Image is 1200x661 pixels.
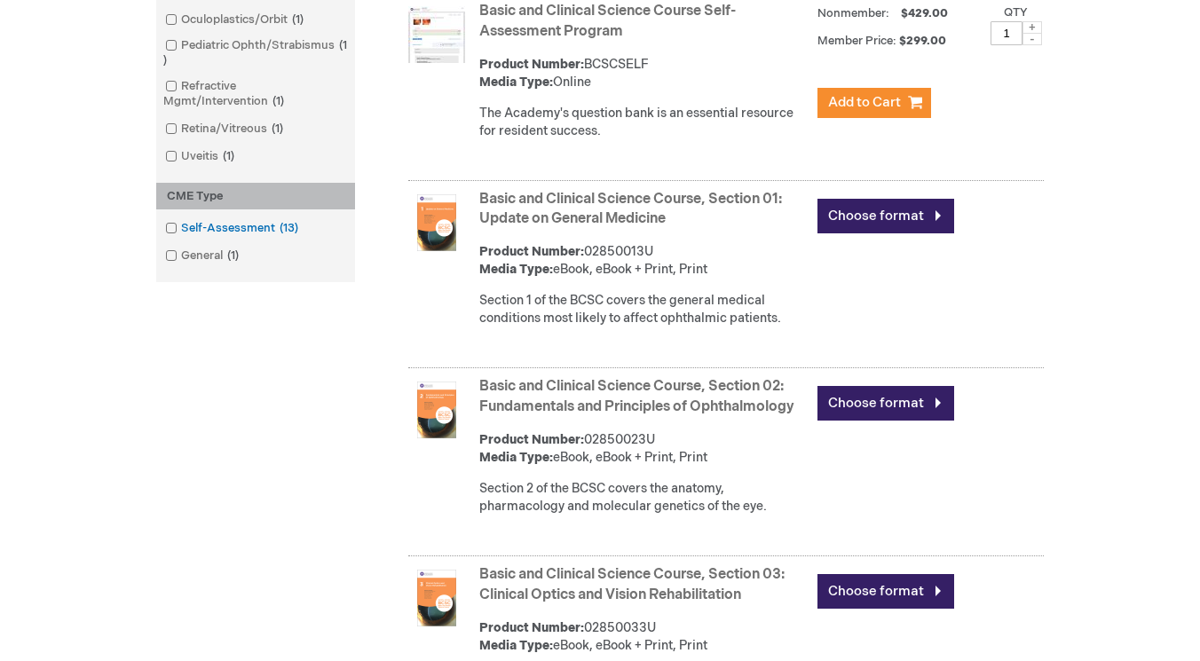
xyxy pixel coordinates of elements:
div: BCSCSELF Online [479,56,809,91]
span: $299.00 [899,34,949,48]
span: 1 [163,38,347,67]
span: 1 [218,149,239,163]
div: Section 2 of the BCSC covers the anatomy, pharmacology and molecular genetics of the eye. [479,480,809,515]
strong: Media Type: [479,75,553,90]
div: 02850023U eBook, eBook + Print, Print [479,431,809,467]
a: Uveitis1 [161,148,241,165]
div: 02850013U eBook, eBook + Print, Print [479,243,809,279]
a: Pediatric Ophth/Strabismus1 [161,37,351,69]
span: 1 [268,94,288,108]
a: Self-Assessment13 [161,220,305,237]
div: Section 1 of the BCSC covers the general medical conditions most likely to affect ophthalmic pati... [479,292,809,327]
strong: Nonmember: [817,3,889,25]
button: Add to Cart [817,88,931,118]
label: Qty [1004,5,1028,20]
a: Basic and Clinical Science Course Self-Assessment Program [479,3,736,40]
strong: Media Type: [479,262,553,277]
img: Basic and Clinical Science Course Self-Assessment Program [408,6,465,63]
a: Oculoplastics/Orbit1 [161,12,311,28]
strong: Member Price: [817,34,896,48]
a: Choose format [817,199,954,233]
div: The Academy's question bank is an essential resource for resident success. [479,105,809,140]
strong: Product Number: [479,432,584,447]
img: Basic and Clinical Science Course, Section 01: Update on General Medicine [408,194,465,251]
a: Refractive Mgmt/Intervention1 [161,78,351,110]
a: Choose format [817,574,954,609]
div: CME Type [156,183,355,210]
span: Add to Cart [828,94,901,111]
span: 13 [275,221,303,235]
strong: Product Number: [479,57,584,72]
div: 02850033U eBook, eBook + Print, Print [479,619,809,655]
a: Basic and Clinical Science Course, Section 01: Update on General Medicine [479,191,782,228]
a: Retina/Vitreous1 [161,121,290,138]
a: Basic and Clinical Science Course, Section 03: Clinical Optics and Vision Rehabilitation [479,566,785,603]
a: Choose format [817,386,954,421]
a: Basic and Clinical Science Course, Section 02: Fundamentals and Principles of Ophthalmology [479,378,794,415]
a: General1 [161,248,246,264]
img: Basic and Clinical Science Course, Section 03: Clinical Optics and Vision Rehabilitation [408,570,465,626]
span: $429.00 [898,6,951,20]
strong: Media Type: [479,450,553,465]
input: Qty [991,21,1022,45]
span: 1 [223,248,243,263]
img: Basic and Clinical Science Course, Section 02: Fundamentals and Principles of Ophthalmology [408,382,465,438]
strong: Product Number: [479,244,584,259]
span: 1 [267,122,288,136]
span: 1 [288,12,308,27]
strong: Media Type: [479,638,553,653]
strong: Product Number: [479,620,584,635]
